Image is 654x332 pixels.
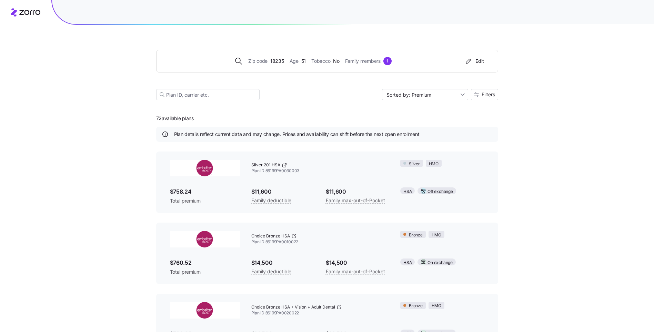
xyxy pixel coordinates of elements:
[251,168,390,174] span: Plan ID: 86199PA0030003
[427,188,453,195] span: Off exchange
[170,302,240,319] img: Ambetter
[290,57,299,65] span: Age
[251,310,390,316] span: Plan ID: 86199PA0020022
[382,89,468,100] input: Sort by
[345,57,381,65] span: Family members
[170,231,240,247] img: Ambetter
[409,161,420,167] span: Silver
[427,260,452,266] span: On exchange
[462,56,487,67] button: Edit
[403,188,412,195] span: HSA
[311,57,330,65] span: Tobacco
[409,303,423,309] span: Bronze
[170,197,240,204] span: Total premium
[251,239,390,245] span: Plan ID: 86199PA0010022
[429,161,439,167] span: HMO
[326,187,389,196] span: $11,600
[156,89,260,100] input: Plan ID, carrier etc.
[432,232,441,238] span: HMO
[270,57,284,65] span: 18235
[403,260,412,266] span: HSA
[170,187,240,196] span: $758.24
[482,92,495,97] span: Filters
[471,89,498,100] button: Filters
[383,57,392,65] div: 1
[251,162,280,168] span: Silver 201 HSA
[432,303,441,309] span: HMO
[251,233,290,239] span: Choice Bronze HSA
[301,57,306,65] span: 51
[251,187,315,196] span: $11,600
[251,258,315,267] span: $14,500
[326,267,385,276] span: Family max-out-of-Pocket
[464,58,484,65] div: Edit
[333,57,339,65] span: No
[251,267,291,276] span: Family deductible
[326,258,389,267] span: $14,500
[409,232,423,238] span: Bronze
[326,196,385,205] span: Family max-out-of-Pocket
[174,131,420,138] span: Plan details reflect current data and may change. Prices and availability can shift before the ne...
[251,196,291,205] span: Family deductible
[248,57,268,65] span: Zip code
[156,115,194,122] span: 72 available plans
[170,160,240,176] img: Ambetter
[170,258,240,267] span: $760.52
[170,268,240,275] span: Total premium
[251,304,335,310] span: Choice Bronze HSA + Vision + Adult Dental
